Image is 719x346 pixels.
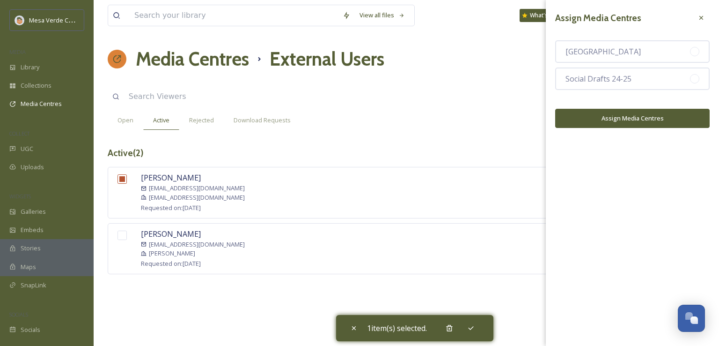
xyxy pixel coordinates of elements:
[555,11,641,25] h3: Assign Media Centres
[153,116,169,125] span: Active
[21,281,46,290] span: SnapLink
[189,116,214,125] span: Rejected
[9,48,26,55] span: MEDIA
[270,45,384,73] h1: External Users
[21,144,33,153] span: UGC
[108,146,144,160] h3: Active ( 2 )
[21,207,46,216] span: Galleries
[149,249,195,258] span: [PERSON_NAME]
[678,305,705,332] button: Open Chat
[9,130,29,137] span: COLLECT
[29,15,87,24] span: Mesa Verde Country
[141,203,201,212] span: Requested on: [DATE]
[21,226,44,234] span: Embeds
[9,311,28,318] span: SOCIALS
[149,193,245,202] span: [EMAIL_ADDRESS][DOMAIN_NAME]
[21,63,39,72] span: Library
[149,184,245,193] span: [EMAIL_ADDRESS][DOMAIN_NAME]
[355,6,410,24] a: View all files
[124,86,342,107] input: Search Viewers
[141,259,201,268] span: Requested on: [DATE]
[565,46,641,57] span: [GEOGRAPHIC_DATA]
[21,99,62,108] span: Media Centres
[9,193,31,200] span: WIDGETS
[555,109,710,128] button: Assign Media Centres
[520,9,566,22] a: What's New
[21,163,44,172] span: Uploads
[15,15,24,25] img: MVC%20SnapSea%20logo%20%281%29.png
[136,45,249,73] a: Media Centres
[117,116,133,125] span: Open
[21,81,51,90] span: Collections
[21,325,40,334] span: Socials
[234,116,291,125] span: Download Requests
[141,229,201,239] span: [PERSON_NAME]
[149,240,245,249] span: [EMAIL_ADDRESS][DOMAIN_NAME]
[21,244,41,253] span: Stories
[565,73,631,84] span: Social Drafts 24-25
[21,263,36,271] span: Maps
[141,173,201,183] span: [PERSON_NAME]
[367,323,427,334] span: 1 item(s) selected.
[130,5,338,26] input: Search your library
